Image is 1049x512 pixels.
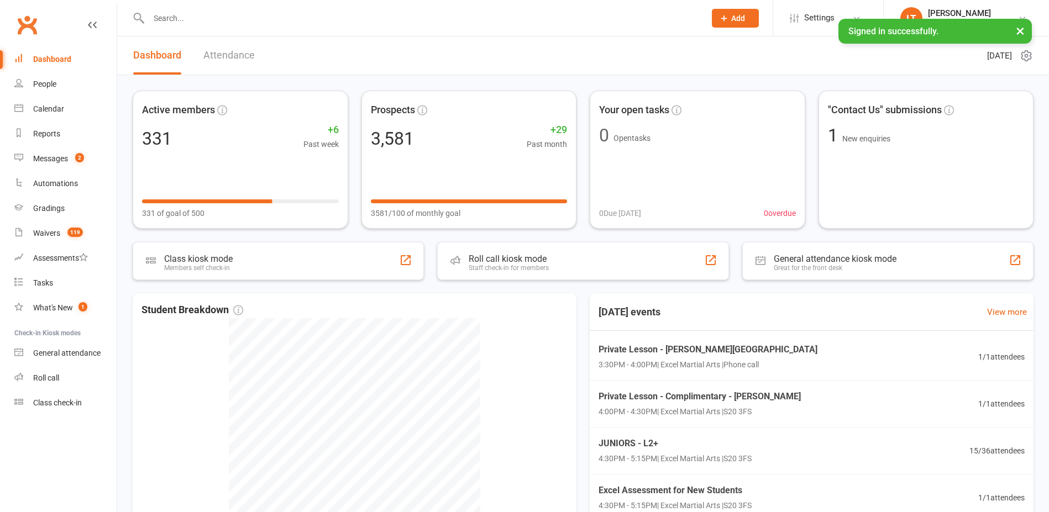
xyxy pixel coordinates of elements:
[33,154,68,163] div: Messages
[848,26,938,36] span: Signed in successfully.
[33,80,56,88] div: People
[33,373,59,382] div: Roll call
[828,102,942,118] span: "Contact Us" submissions
[145,10,697,26] input: Search...
[75,153,84,162] span: 2
[14,246,117,271] a: Assessments
[599,436,752,451] span: JUNIORS - L2+
[599,102,669,118] span: Your open tasks
[842,134,890,143] span: New enquiries
[33,104,64,113] div: Calendar
[928,18,991,28] div: Excel Martial Arts
[928,8,991,18] div: [PERSON_NAME]
[900,7,922,29] div: LT
[599,453,752,465] span: 4:30PM - 5:15PM | Excel Martial Arts | S20 3FS
[33,179,78,188] div: Automations
[14,97,117,122] a: Calendar
[969,445,1025,457] span: 15 / 36 attendees
[14,122,117,146] a: Reports
[14,341,117,366] a: General attendance kiosk mode
[33,254,88,262] div: Assessments
[203,36,255,75] a: Attendance
[14,171,117,196] a: Automations
[774,254,896,264] div: General attendance kiosk mode
[67,228,83,237] span: 119
[599,342,817,357] span: Private Lesson - [PERSON_NAME][GEOGRAPHIC_DATA]
[14,72,117,97] a: People
[613,134,651,142] span: Open tasks
[978,351,1025,363] span: 1 / 1 attendees
[731,14,745,23] span: Add
[590,302,669,322] h3: [DATE] events
[987,49,1012,62] span: [DATE]
[987,305,1027,319] a: View more
[978,398,1025,410] span: 1 / 1 attendees
[33,303,73,312] div: What's New
[978,492,1025,504] span: 1 / 1 attendees
[774,264,896,272] div: Great for the front desk
[371,102,415,118] span: Prospects
[142,130,172,147] div: 331
[527,138,567,150] span: Past month
[599,207,641,219] span: 0 Due [DATE]
[599,406,801,418] span: 4:00PM - 4:30PM | Excel Martial Arts | S20 3FS
[599,389,801,404] span: Private Lesson - Complimentary - [PERSON_NAME]
[14,366,117,390] a: Roll call
[141,302,243,318] span: Student Breakdown
[1010,19,1030,43] button: ×
[14,271,117,295] a: Tasks
[33,55,71,64] div: Dashboard
[133,36,181,75] a: Dashboard
[804,6,835,30] span: Settings
[14,221,117,246] a: Waivers 119
[33,229,60,237] div: Waivers
[14,146,117,171] a: Messages 2
[303,138,339,150] span: Past week
[78,302,87,312] span: 1
[599,359,817,371] span: 3:30PM - 4:00PM | Excel Martial Arts | Phone call
[33,129,60,138] div: Reports
[33,349,101,357] div: General attendance
[33,398,82,407] div: Class check-in
[14,47,117,72] a: Dashboard
[764,207,796,219] span: 0 overdue
[164,264,233,272] div: Members self check-in
[33,204,65,213] div: Gradings
[371,130,414,147] div: 3,581
[599,500,752,512] span: 4:30PM - 5:15PM | Excel Martial Arts | S20 3FS
[14,196,117,221] a: Gradings
[371,207,460,219] span: 3581/100 of monthly goal
[13,11,41,39] a: Clubworx
[712,9,759,28] button: Add
[14,295,117,320] a: What's New1
[303,122,339,138] span: +6
[164,254,233,264] div: Class kiosk mode
[142,207,204,219] span: 331 of goal of 500
[14,390,117,415] a: Class kiosk mode
[142,102,215,118] span: Active members
[33,278,53,287] div: Tasks
[527,122,567,138] span: +29
[469,254,549,264] div: Roll call kiosk mode
[599,126,609,144] div: 0
[469,264,549,272] div: Staff check-in for members
[599,483,752,498] span: Excel Assessment for New Students
[828,125,842,146] span: 1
